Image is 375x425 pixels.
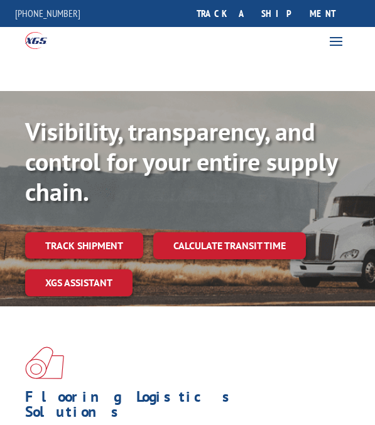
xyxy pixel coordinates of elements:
a: [PHONE_NUMBER] [15,7,80,19]
b: Visibility, transparency, and control for your entire supply chain. [25,115,337,208]
a: Track shipment [25,232,143,259]
img: xgs-icon-total-supply-chain-intelligence-red [25,347,64,379]
a: XGS ASSISTANT [25,269,133,296]
a: Calculate transit time [153,232,306,259]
